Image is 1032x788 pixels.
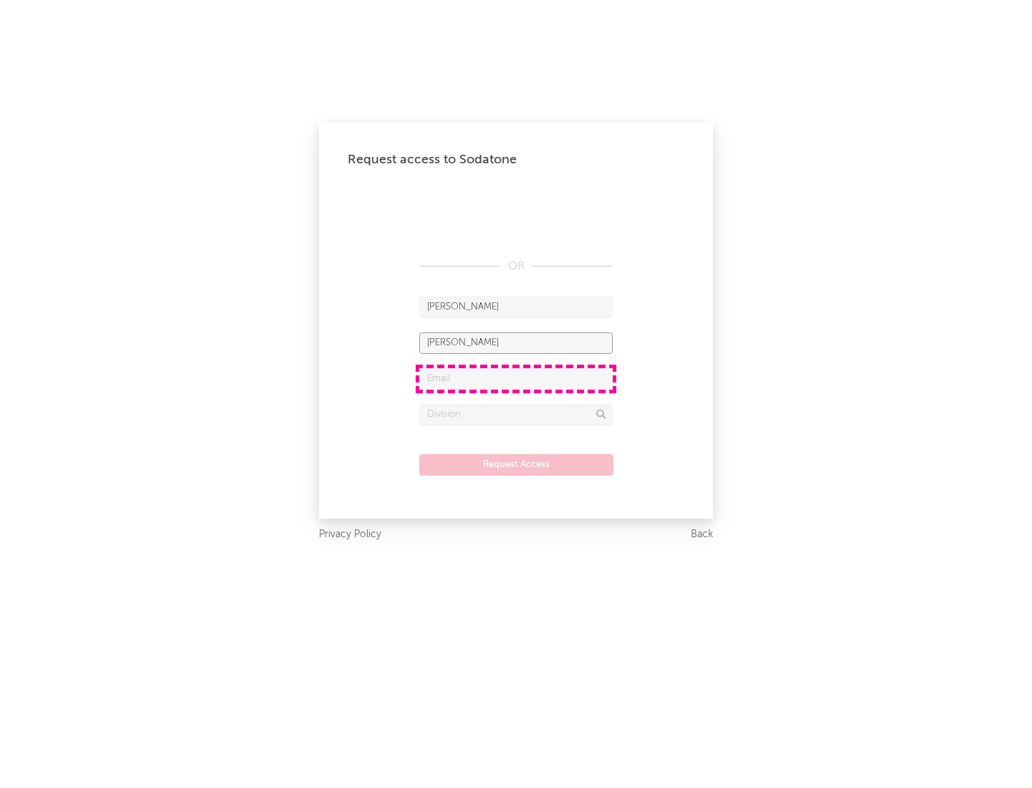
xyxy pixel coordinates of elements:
[419,297,613,318] input: First Name
[319,526,381,544] a: Privacy Policy
[691,526,713,544] a: Back
[348,151,684,168] div: Request access to Sodatone
[419,258,613,275] div: OR
[419,332,613,354] input: Last Name
[419,368,613,390] input: Email
[419,454,613,476] button: Request Access
[419,404,613,426] input: Division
